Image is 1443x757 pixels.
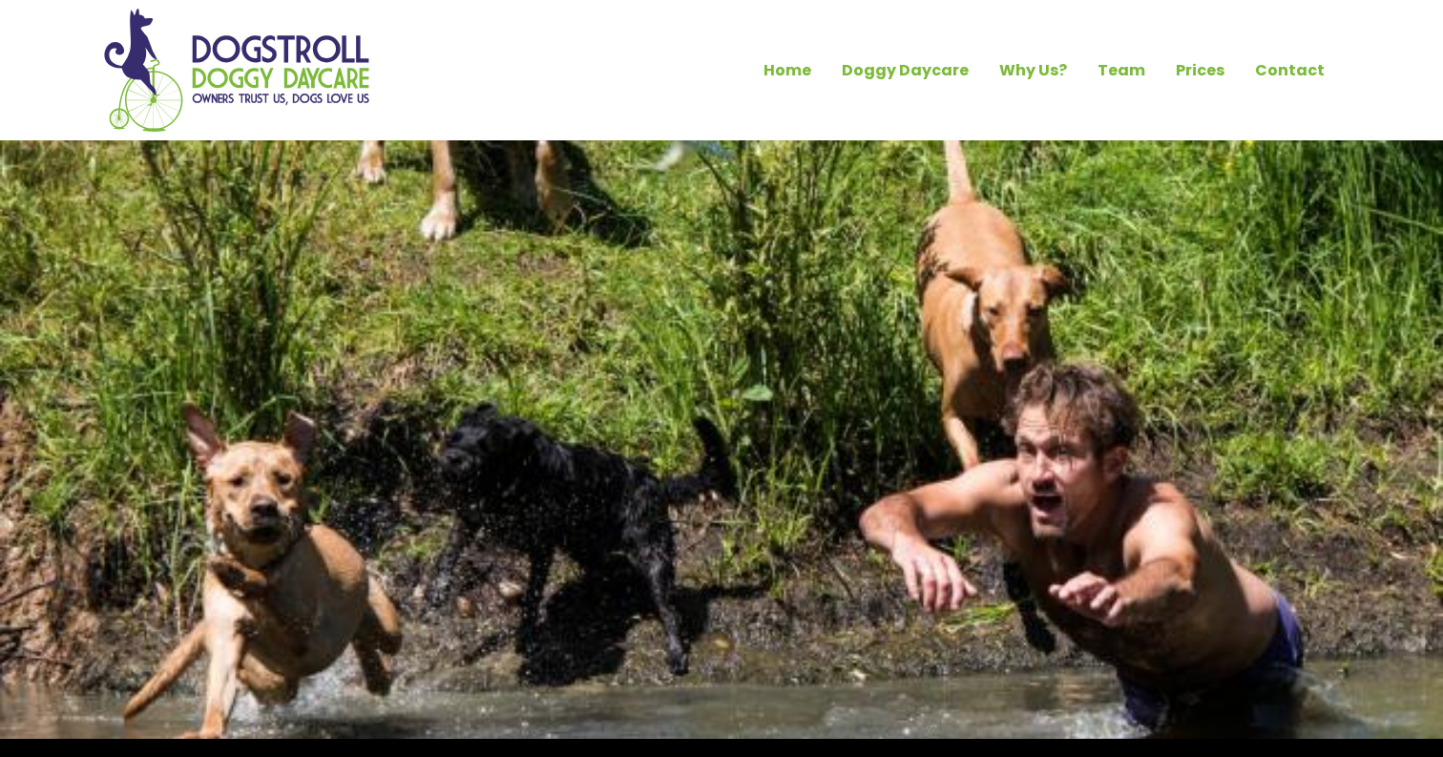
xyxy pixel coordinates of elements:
[1161,54,1240,87] a: Prices
[984,54,1082,87] a: Why Us?
[1082,54,1161,87] a: Team
[103,8,370,133] img: Home
[826,54,984,87] a: Doggy Daycare
[748,54,826,87] a: Home
[1240,54,1340,87] a: Contact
